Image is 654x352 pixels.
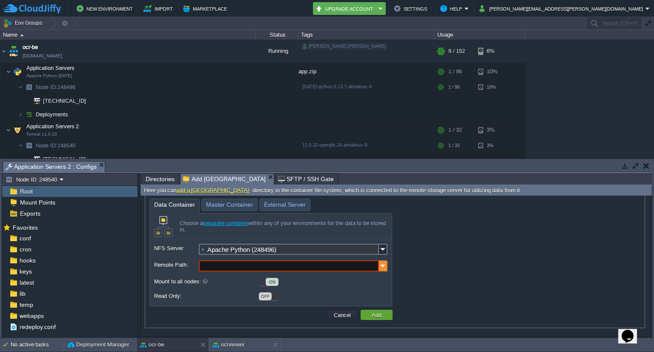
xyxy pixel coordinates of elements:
[140,340,164,349] button: ocr-be
[36,84,57,90] span: Node ID:
[141,185,652,196] div: Here you can - directory in the container file system, which is connected to the remote storage s...
[77,3,135,14] button: New Environment
[28,94,40,107] img: AMDAwAAAACH5BAEAAAAALAAAAAABAAEAAAICRAEAOw==
[203,220,249,226] a: separate container
[448,40,465,63] div: 9 / 152
[154,199,195,211] span: Data Container
[26,65,76,71] a: Application ServersApache Python [DATE]
[440,3,465,14] button: Help
[23,139,35,152] img: AMDAwAAAACH5BAEAAAAALAAAAAABAAEAAAICRAEAOw==
[8,40,20,63] img: AMDAwAAAACH5BAEAAAAALAAAAAABAAEAAAICRAEAOw==
[266,278,278,286] div: ON
[35,142,77,149] a: Node ID:248540
[23,43,38,52] a: ocr-be
[18,234,32,242] a: conf
[478,63,506,80] div: 10%
[154,291,258,300] label: Read Only:
[3,17,45,29] button: Env Groups
[154,260,198,269] label: Remote Path:
[150,214,392,239] div: Choose a within any of your environments for the data to be stored in.
[68,340,129,349] button: Deployment Manager
[23,153,28,166] img: AMDAwAAAACH5BAEAAAAALAAAAAABAAEAAAICRAEAOw==
[26,132,57,137] span: Tomcat 11.0.10
[183,3,229,14] button: Marketplace
[259,292,272,300] div: OFF
[369,311,384,319] button: Add
[36,142,57,149] span: Node ID:
[183,174,266,185] span: Add [GEOGRAPHIC_DATA]
[435,30,525,40] div: Usage
[176,187,249,193] a: add a [GEOGRAPHIC_DATA]
[18,210,42,217] a: Exports
[26,64,76,72] span: Application Servers
[35,84,77,91] a: Node ID:248496
[18,199,57,206] a: Mount Points
[23,52,62,60] a: [DOMAIN_NAME]
[6,176,60,183] button: Node ID: 248540
[42,153,87,166] span: [TECHNICAL_ID]
[394,3,430,14] button: Settings
[18,312,45,320] span: webapps
[23,108,35,121] img: AMDAwAAAACH5BAEAAAAALAAAAAABAAEAAAICRAEAOw==
[448,121,462,138] div: 1 / 32
[448,63,462,80] div: 1 / 96
[11,338,64,352] div: No active tasks
[478,40,506,63] div: 6%
[1,30,255,40] div: Name
[302,142,367,147] span: 11.0.10-openjdk-24-almalinux-9
[264,199,306,211] span: External Server
[18,257,37,264] a: hooks
[256,40,298,63] div: Running
[154,244,198,253] label: NFS Server:
[618,318,645,343] iframe: chat widget
[18,108,23,121] img: AMDAwAAAACH5BAEAAAAALAAAAAABAAEAAAICRAEAOw==
[42,156,87,162] a: [TECHNICAL_ID]
[26,123,80,130] a: Application Servers 2Tomcat 11.0.10
[18,290,27,297] a: lib
[42,98,87,104] a: [TECHNICAL_ID]
[11,121,23,138] img: AMDAwAAAACH5BAEAAAAALAAAAAABAAEAAAICRAEAOw==
[448,81,460,94] div: 1 / 96
[26,123,80,130] span: Application Servers 2
[18,245,33,253] a: cron
[301,43,387,50] div: [PERSON_NAME].[PERSON_NAME]
[448,139,460,152] div: 1 / 32
[23,94,28,107] img: AMDAwAAAACH5BAEAAAAALAAAAAABAAEAAAICRAEAOw==
[478,139,506,152] div: 3%
[18,279,35,286] a: latest
[35,111,69,118] a: Deployments
[143,3,175,14] button: Import
[35,84,77,91] span: 248496
[479,3,645,14] button: [PERSON_NAME][EMAIL_ADDRESS][PERSON_NAME][DOMAIN_NAME]
[316,3,376,14] button: Upgrade Account
[18,188,34,195] a: Root
[302,84,372,89] span: [DATE]-python-3.13.7-almalinux-9
[3,3,61,14] img: CloudJiffy
[0,40,7,63] img: AMDAwAAAACH5BAEAAAAALAAAAAABAAEAAAICRAEAOw==
[11,63,23,80] img: AMDAwAAAACH5BAEAAAAALAAAAAABAAEAAAICRAEAOw==
[11,224,39,231] a: Favorites
[18,268,33,275] a: keys
[23,81,35,94] img: AMDAwAAAACH5BAEAAAAALAAAAAABAAEAAAICRAEAOw==
[154,277,258,286] label: Mount to all nodes:
[18,323,57,331] span: redeploy.conf
[18,139,23,152] img: AMDAwAAAACH5BAEAAAAALAAAAAABAAEAAAICRAEAOw==
[206,199,253,211] span: Master Container
[42,94,87,107] span: [TECHNICAL_ID]
[299,30,434,40] div: Tags
[146,174,175,184] span: Directories
[28,153,40,166] img: AMDAwAAAACH5BAEAAAAALAAAAAABAAEAAAICRAEAOw==
[278,174,334,184] span: SFTP / SSH Gate
[18,301,34,309] a: temp
[212,340,245,349] button: ocrviewer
